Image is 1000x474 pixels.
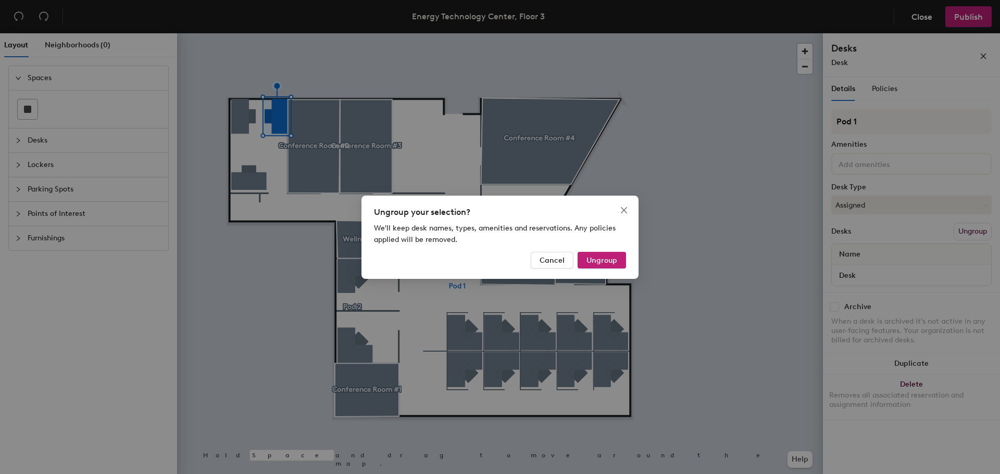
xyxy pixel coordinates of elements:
span: Ungroup [586,255,617,264]
span: We'll keep desk names, types, amenities and reservations. Any policies applied will be removed. [374,224,616,244]
button: Cancel [531,252,573,268]
button: Ungroup [578,252,626,268]
span: close [620,206,628,214]
span: Cancel [540,255,565,264]
span: Close [616,206,632,214]
button: Close [616,202,632,219]
div: Ungroup your selection? [374,206,626,219]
